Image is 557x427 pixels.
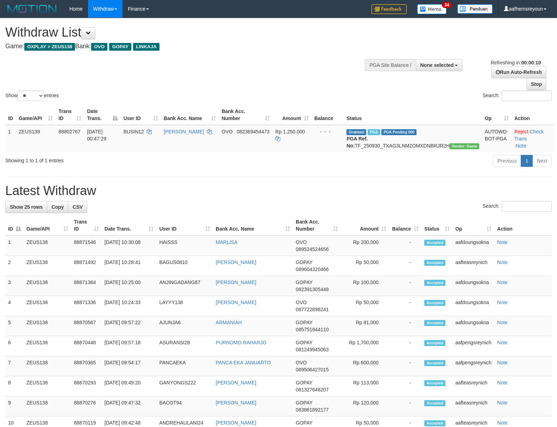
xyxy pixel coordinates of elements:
[71,376,102,396] td: 88870293
[452,376,494,396] td: aafteasreynich
[344,125,482,152] td: TF_250930_TXAG3LNM2OMXDNBRJR2H
[457,4,493,14] img: panduan.png
[91,43,107,51] span: OVO
[341,336,389,356] td: Rp 1,700,000
[296,380,312,385] span: GOPAY
[156,376,213,396] td: GANYONGS222
[102,376,157,396] td: [DATE] 09:49:20
[156,276,213,296] td: ANJINGADANG87
[156,336,213,356] td: ASURANSI28
[24,376,71,396] td: ZEUS138
[491,66,546,78] a: Run Auto-Refresh
[5,376,24,396] td: 8
[497,239,508,245] a: Note
[450,143,479,149] span: Vendor URL: https://trx31.1velocity.biz
[521,60,541,65] strong: 00:00:10
[424,300,445,306] span: Accepted
[341,236,389,256] td: Rp 200,000
[213,215,293,236] th: Bank Acc. Name: activate to sort column ascending
[381,129,417,135] span: PGA Pending
[216,320,242,325] a: ARMANIAH
[51,204,64,210] span: Copy
[296,347,328,352] span: Copy 081249945063 to clipboard
[133,43,159,51] span: LINKAJA
[216,380,256,385] a: [PERSON_NAME]
[497,400,508,406] a: Note
[296,327,328,332] span: Copy 085751844110 to clipboard
[346,129,366,135] span: Grabbed
[482,105,512,125] th: Op: activate to sort column ascending
[497,420,508,426] a: Note
[24,215,71,236] th: Game/API: activate to sort column ascending
[452,215,494,236] th: Op: activate to sort column ascending
[424,240,445,246] span: Accepted
[314,128,341,135] div: - - -
[442,2,451,8] span: 34
[389,356,421,376] td: -
[5,154,227,164] div: Showing 1 to 1 of 1 entries
[102,356,157,376] td: [DATE] 09:54:17
[16,125,56,152] td: ZEUS138
[56,105,84,125] th: Trans ID: activate to sort column ascending
[71,215,102,236] th: Trans ID: activate to sort column ascending
[5,336,24,356] td: 6
[5,296,24,316] td: 4
[483,90,552,101] label: Search:
[237,129,269,134] span: Copy 082369454473 to clipboard
[24,396,71,416] td: ZEUS138
[341,296,389,316] td: Rp 50,000
[102,336,157,356] td: [DATE] 09:57:18
[71,276,102,296] td: 88871364
[452,296,494,316] td: aafdoungsokna
[341,396,389,416] td: Rp 120,000
[73,204,83,210] span: CSV
[296,287,328,292] span: Copy 082391305448 to clipboard
[216,420,256,426] a: [PERSON_NAME]
[389,215,421,236] th: Balance: activate to sort column ascending
[497,380,508,385] a: Note
[216,400,256,406] a: [PERSON_NAME]
[421,215,452,236] th: Status: activate to sort column ascending
[424,400,445,406] span: Accepted
[156,256,213,276] td: BAGUS0810
[164,129,204,134] a: [PERSON_NAME]
[452,276,494,296] td: aafdoungsokna
[102,276,157,296] td: [DATE] 10:25:00
[156,296,213,316] td: LAYYY138
[424,320,445,326] span: Accepted
[371,4,407,14] img: Feedback.jpg
[521,155,533,167] a: 1
[24,296,71,316] td: ZEUS138
[221,129,232,134] span: OVO
[346,136,368,149] b: PGA Ref. No:
[216,300,256,305] a: [PERSON_NAME]
[24,43,75,51] span: OXPLAY > ZEUS138
[216,340,267,345] a: PURNOMO RAHARJO
[102,396,157,416] td: [DATE] 09:47:32
[296,400,312,406] span: GOPAY
[389,236,421,256] td: -
[417,4,447,14] img: Button%20Memo.svg
[482,125,512,152] td: AUTOWD-BOT-PGA
[341,316,389,336] td: Rp 81,000
[493,155,521,167] a: Previous
[71,396,102,416] td: 88870276
[5,316,24,336] td: 5
[452,336,494,356] td: aafpengsreynich
[10,204,43,210] span: Show 25 rows
[219,105,273,125] th: Bank Acc. Number: activate to sort column ascending
[341,356,389,376] td: Rp 600,000
[24,236,71,256] td: ZEUS138
[87,129,106,142] span: [DATE] 00:47:29
[341,256,389,276] td: Rp 50,000
[424,360,445,366] span: Accepted
[514,129,528,134] a: Reject
[296,360,307,365] span: OVO
[216,239,237,245] a: MARLISA
[420,62,454,68] span: None selected
[389,396,421,416] td: -
[71,256,102,276] td: 88871492
[5,236,24,256] td: 1
[5,201,47,213] a: Show 25 rows
[68,201,87,213] a: CSV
